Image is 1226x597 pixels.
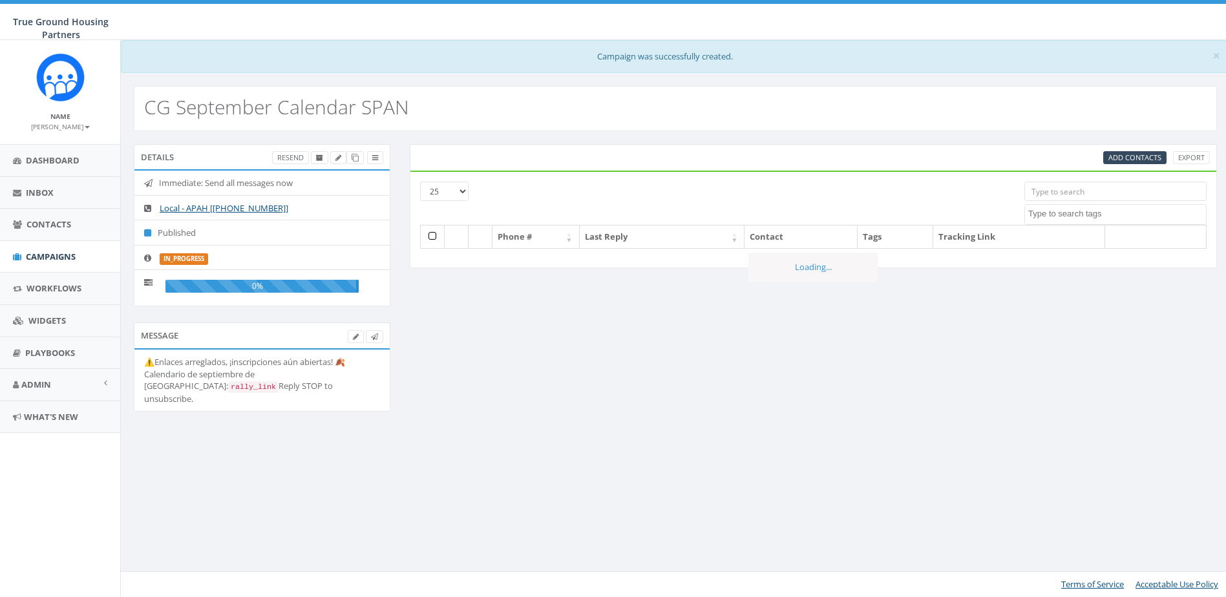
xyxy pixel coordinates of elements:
div: Details [134,144,390,170]
th: Contact [745,225,858,248]
a: Local - APAH [[PHONE_NUMBER]] [160,202,288,214]
span: View Campaign Delivery Statistics [372,152,378,162]
h2: CG September Calendar SPAN [144,96,409,118]
a: [PERSON_NAME] [31,120,90,132]
i: Published [144,229,158,237]
label: in_progress [160,253,208,265]
img: Rally_Corp_Logo_1.png [36,53,85,101]
span: What's New [24,411,78,423]
textarea: Search [1028,208,1206,220]
th: Tags [858,225,933,248]
span: Playbooks [25,347,75,359]
span: Widgets [28,315,66,326]
a: Acceptable Use Policy [1136,578,1218,590]
th: Last Reply [580,225,745,248]
small: [PERSON_NAME] [31,122,90,131]
th: Phone # [492,225,580,248]
span: Add Contacts [1108,152,1161,162]
li: Immediate: Send all messages now [134,171,390,196]
i: Immediate: Send all messages now [144,179,159,187]
span: Inbox [26,187,54,198]
div: Message [134,322,390,348]
div: ⚠️Enlaces arreglados, ¡inscripciones aún abiertas! 🍂Calendario de septiembre de [GEOGRAPHIC_DATA]... [144,356,380,404]
span: Dashboard [26,154,79,166]
li: Published [134,220,390,246]
span: Campaigns [26,251,76,262]
span: Send Test Message [371,331,378,341]
span: Edit Campaign Title [335,152,341,162]
span: Workflows [26,282,81,294]
code: rally_link [228,381,279,393]
button: Close [1212,49,1220,63]
span: Archive Campaign [316,152,323,162]
span: Contacts [26,218,71,230]
div: 0% [165,280,359,293]
span: Edit Campaign Body [353,331,359,341]
span: True Ground Housing Partners [13,16,109,41]
a: Terms of Service [1061,578,1124,590]
span: Admin [21,379,51,390]
small: Name [50,112,70,121]
a: Export [1173,151,1210,165]
div: Loading... [748,253,878,282]
a: Add Contacts [1103,151,1167,165]
th: Tracking Link [933,225,1105,248]
a: Resend [272,151,309,165]
span: × [1212,47,1220,65]
input: Type to search [1024,182,1207,201]
span: Clone Campaign [352,152,359,162]
span: CSV files only [1108,152,1161,162]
